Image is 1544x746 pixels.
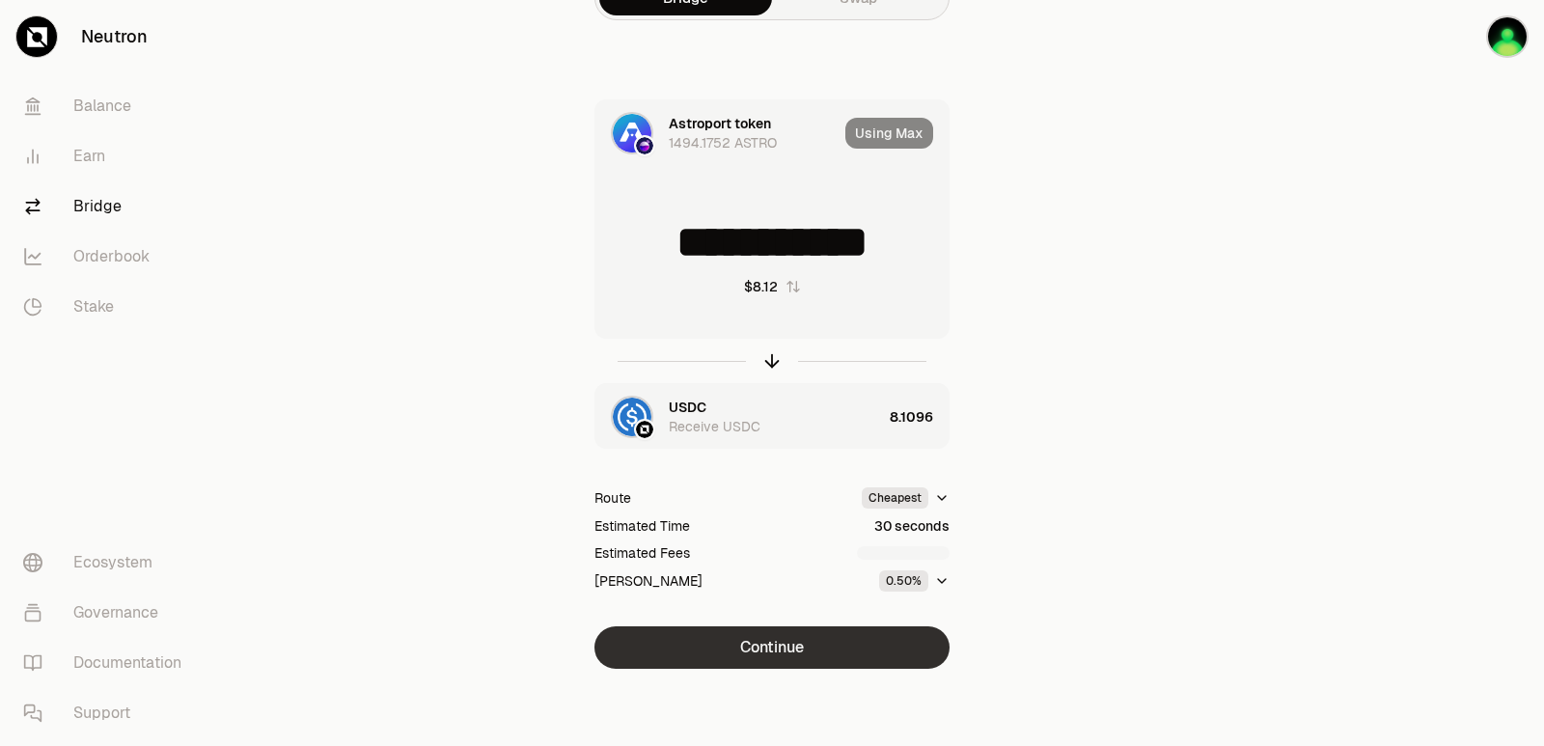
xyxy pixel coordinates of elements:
[1486,15,1529,58] img: sandy mercy
[862,487,928,509] div: Cheapest
[8,538,208,588] a: Ecosystem
[669,417,760,436] div: Receive USDC
[636,137,653,154] img: Osmosis Logo
[669,114,771,133] div: Astroport token
[613,114,651,152] img: ASTRO Logo
[8,181,208,232] a: Bridge
[594,626,950,669] button: Continue
[8,81,208,131] a: Balance
[669,398,706,417] div: USDC
[595,384,949,450] button: USDC LogoNeutron LogoUSDCReceive USDC8.1096
[669,133,777,152] div: 1494.1752 ASTRO
[595,384,882,450] div: USDC LogoNeutron LogoUSDCReceive USDC
[879,570,928,592] div: 0.50%
[636,421,653,438] img: Neutron Logo
[8,282,208,332] a: Stake
[8,232,208,282] a: Orderbook
[594,488,631,508] div: Route
[862,487,950,509] button: Cheapest
[890,384,949,450] div: 8.1096
[595,100,838,166] div: ASTRO LogoOsmosis LogoAstroport token1494.1752 ASTRO
[879,570,950,592] button: 0.50%
[8,588,208,638] a: Governance
[874,516,950,536] div: 30 seconds
[8,638,208,688] a: Documentation
[744,277,778,296] div: $8.12
[594,516,690,536] div: Estimated Time
[8,131,208,181] a: Earn
[594,543,690,563] div: Estimated Fees
[744,277,801,296] button: $8.12
[8,688,208,738] a: Support
[594,571,703,591] div: [PERSON_NAME]
[613,398,651,436] img: USDC Logo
